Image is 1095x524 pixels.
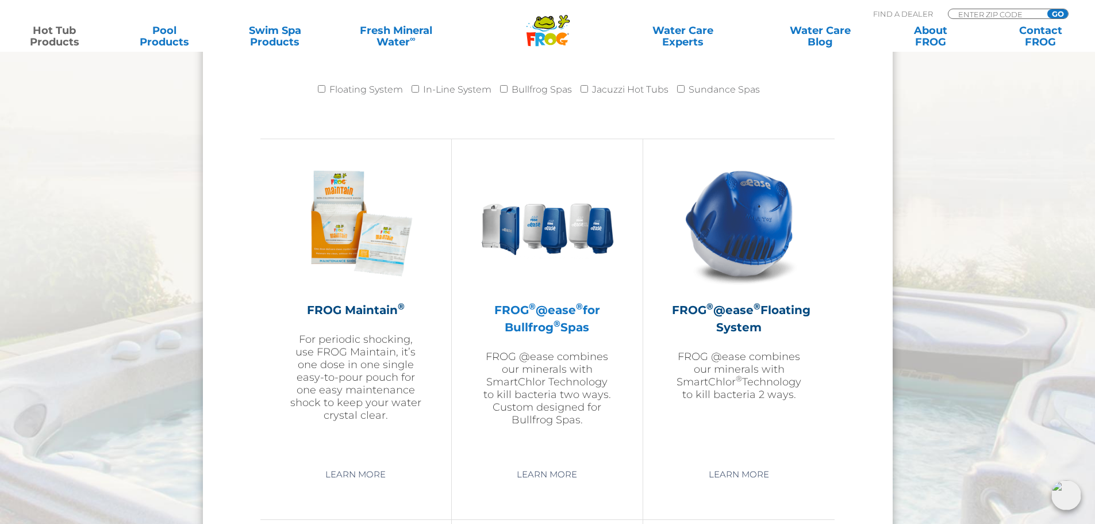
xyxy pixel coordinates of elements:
[1051,480,1081,510] img: openIcon
[512,78,572,101] label: Bullfrog Spas
[481,156,614,290] img: bullfrog-product-hero-300x300.png
[592,78,668,101] label: Jacuzzi Hot Tubs
[696,464,782,485] a: Learn More
[423,78,491,101] label: In-Line System
[398,301,405,312] sup: ®
[613,25,752,48] a: Water CareExperts
[689,78,760,101] label: Sundance Spas
[998,25,1084,48] a: ContactFROG
[673,156,806,290] img: hot-tub-product-atease-system-300x300.png
[289,156,422,456] a: FROG Maintain®For periodic shocking, use FROG Maintain, it’s one dose in one single easy-to-pour ...
[289,333,422,422] p: For periodic shocking, use FROG Maintain, it’s one dose in one single easy-to-pour pouch for one ...
[957,9,1035,19] input: Zip Code Form
[481,156,614,456] a: FROG®@ease®for Bullfrog®SpasFROG @ease combines our minerals with SmartChlor Technology to kill b...
[754,301,760,312] sup: ®
[672,350,806,401] p: FROG @ease combines our minerals with SmartChlor Technology to kill bacteria 2 ways.
[576,301,583,312] sup: ®
[122,25,208,48] a: PoolProducts
[289,301,422,319] h2: FROG Maintain
[777,25,863,48] a: Water CareBlog
[312,464,399,485] a: Learn More
[672,156,806,456] a: FROG®@ease®Floating SystemFROG @ease combines our minerals with SmartChlor®Technology to kill bac...
[11,25,97,48] a: Hot TubProducts
[887,25,973,48] a: AboutFROG
[481,350,614,426] p: FROG @ease combines our minerals with SmartChlor Technology to kill bacteria two ways. Custom des...
[873,9,933,19] p: Find A Dealer
[1047,9,1068,18] input: GO
[706,301,713,312] sup: ®
[529,301,536,312] sup: ®
[554,318,560,329] sup: ®
[342,25,449,48] a: Fresh MineralWater∞
[481,301,614,336] h2: FROG @ease for Bullfrog Spas
[289,156,422,290] img: Frog_Maintain_Hero-2-v2-300x300.png
[232,25,318,48] a: Swim SpaProducts
[504,464,590,485] a: Learn More
[672,301,806,336] h2: FROG @ease Floating System
[410,34,416,43] sup: ∞
[329,78,403,101] label: Floating System
[736,374,742,383] sup: ®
